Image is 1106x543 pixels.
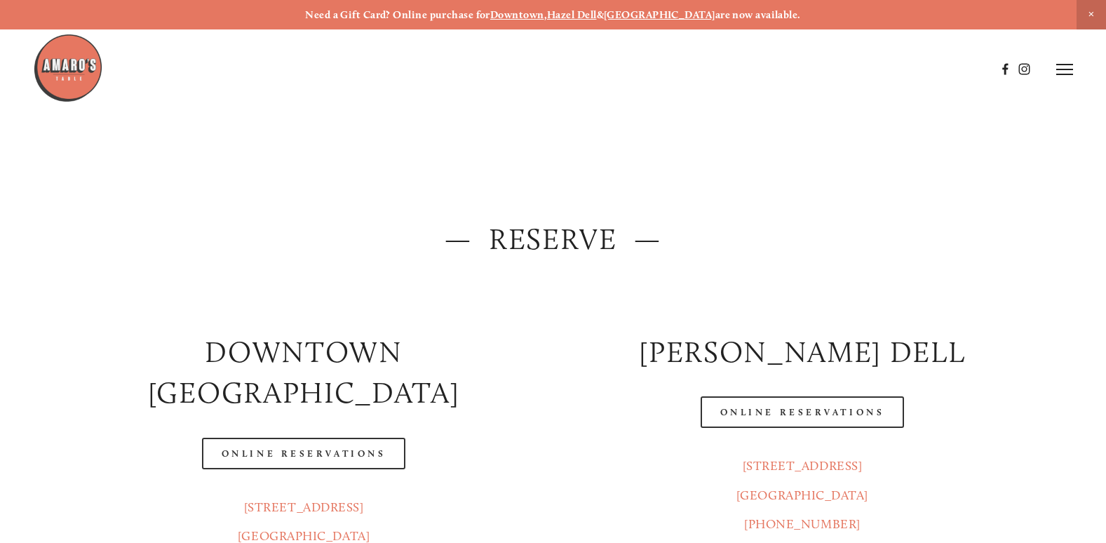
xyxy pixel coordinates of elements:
[743,458,863,474] a: [STREET_ADDRESS]
[565,332,1040,373] h2: [PERSON_NAME] DELL
[597,8,604,21] strong: &
[244,500,364,515] a: [STREET_ADDRESS]
[33,33,103,103] img: Amaro's Table
[202,438,405,469] a: Online Reservations
[67,332,541,414] h2: Downtown [GEOGRAPHIC_DATA]
[604,8,715,21] a: [GEOGRAPHIC_DATA]
[547,8,597,21] a: Hazel Dell
[736,488,868,503] a: [GEOGRAPHIC_DATA]
[490,8,544,21] a: Downtown
[715,8,801,21] strong: are now available.
[701,396,904,428] a: Online Reservations
[305,8,490,21] strong: Need a Gift Card? Online purchase for
[544,8,547,21] strong: ,
[67,219,1040,260] h2: — Reserve —
[744,516,861,532] a: [PHONE_NUMBER]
